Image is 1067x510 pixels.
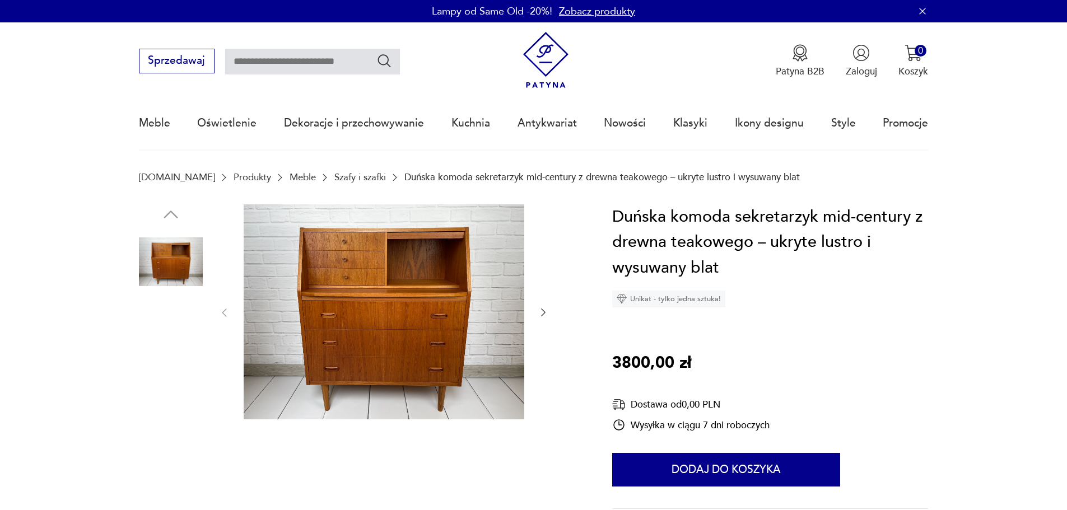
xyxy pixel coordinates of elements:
[776,44,824,78] a: Ikona medaluPatyna B2B
[776,65,824,78] p: Patyna B2B
[846,65,877,78] p: Zaloguj
[139,97,170,149] a: Meble
[776,44,824,78] button: Patyna B2B
[432,4,552,18] p: Lampy od Same Old -20%!
[617,294,627,304] img: Ikona diamentu
[197,97,257,149] a: Oświetlenie
[451,97,490,149] a: Kuchnia
[234,172,271,183] a: Produkty
[846,44,877,78] button: Zaloguj
[284,97,424,149] a: Dekoracje i przechowywanie
[612,397,626,411] img: Ikona dostawy
[139,57,215,66] a: Sprzedawaj
[791,44,809,62] img: Ikona medalu
[612,291,725,307] div: Unikat - tylko jedna sztuka!
[831,97,856,149] a: Style
[334,172,386,183] a: Szafy i szafki
[905,44,922,62] img: Ikona koszyka
[915,45,926,57] div: 0
[883,97,928,149] a: Promocje
[518,97,577,149] a: Antykwariat
[376,53,393,69] button: Szukaj
[735,97,804,149] a: Ikony designu
[139,444,203,508] img: Zdjęcie produktu Duńska komoda sekretarzyk mid-century z drewna teakowego – ukryte lustro i wysuw...
[604,97,646,149] a: Nowości
[898,65,928,78] p: Koszyk
[139,49,215,73] button: Sprzedawaj
[518,32,574,88] img: Patyna - sklep z meblami i dekoracjami vintage
[290,172,316,183] a: Meble
[673,97,707,149] a: Klasyki
[139,230,203,294] img: Zdjęcie produktu Duńska komoda sekretarzyk mid-century z drewna teakowego – ukryte lustro i wysuw...
[559,4,635,18] a: Zobacz produkty
[244,204,524,419] img: Zdjęcie produktu Duńska komoda sekretarzyk mid-century z drewna teakowego – ukryte lustro i wysuw...
[612,397,770,411] div: Dostawa od 0,00 PLN
[612,350,691,376] p: 3800,00 zł
[612,418,770,432] div: Wysyłka w ciągu 7 dni roboczych
[612,453,840,486] button: Dodaj do koszyka
[898,44,928,78] button: 0Koszyk
[139,301,203,365] img: Zdjęcie produktu Duńska komoda sekretarzyk mid-century z drewna teakowego – ukryte lustro i wysuw...
[404,172,800,183] p: Duńska komoda sekretarzyk mid-century z drewna teakowego – ukryte lustro i wysuwany blat
[612,204,928,281] h1: Duńska komoda sekretarzyk mid-century z drewna teakowego – ukryte lustro i wysuwany blat
[139,373,203,437] img: Zdjęcie produktu Duńska komoda sekretarzyk mid-century z drewna teakowego – ukryte lustro i wysuw...
[852,44,870,62] img: Ikonka użytkownika
[139,172,215,183] a: [DOMAIN_NAME]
